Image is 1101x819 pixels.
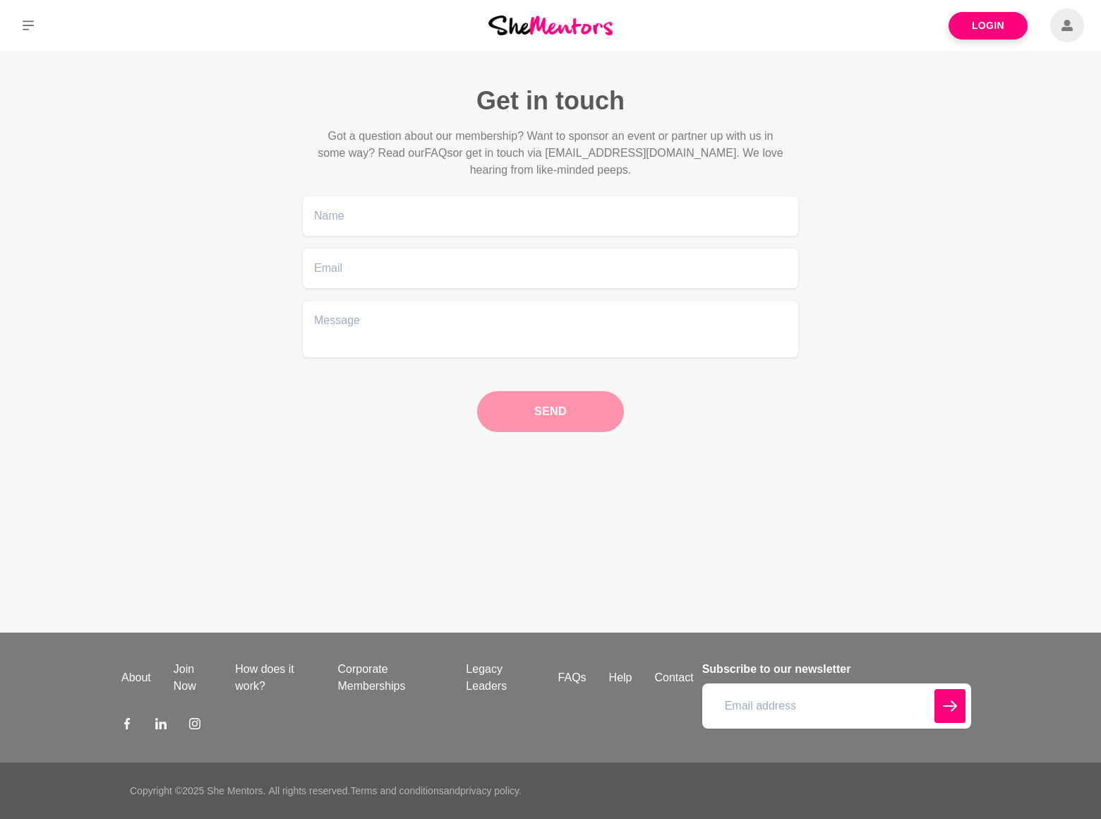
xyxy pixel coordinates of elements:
[598,669,644,686] a: Help
[644,669,705,686] a: Contact
[455,661,546,695] a: Legacy Leaders
[268,784,521,799] p: All rights reserved. and .
[460,785,519,796] a: privacy policy
[224,661,326,695] a: How does it work?
[189,717,200,734] a: Instagram
[302,196,799,237] input: Name
[350,785,443,796] a: Terms and conditions
[488,16,613,35] img: She Mentors Logo
[110,669,162,686] a: About
[155,717,167,734] a: LinkedIn
[313,128,788,179] p: Got a question about our membership? Want to sponsor an event or partner up with us in some way? ...
[162,661,224,695] a: Join Now
[424,147,452,159] span: FAQs
[302,85,799,116] h1: Get in touch
[702,661,971,678] h4: Subscribe to our newsletter
[949,12,1028,40] a: Login
[547,669,598,686] a: FAQs
[121,717,133,734] a: Facebook
[130,784,265,799] p: Copyright © 2025 She Mentors .
[326,661,455,695] a: Corporate Memberships
[702,683,971,729] input: Email address
[302,248,799,289] input: Email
